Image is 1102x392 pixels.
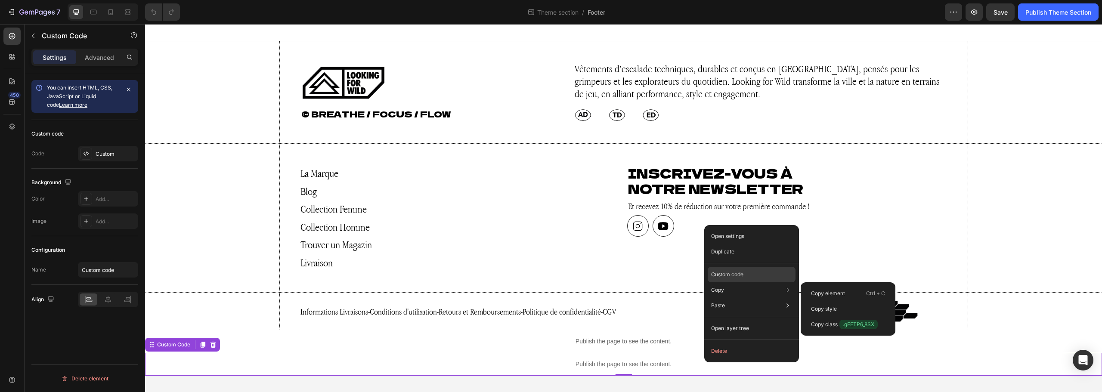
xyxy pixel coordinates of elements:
[811,290,845,297] p: Copy element
[31,294,56,306] div: Align
[1018,3,1099,21] button: Publish Theme Section
[155,143,193,155] a: La Marque
[711,248,734,256] p: Duplicate
[986,3,1015,21] button: Save
[47,84,112,108] span: You can insert HTML, CSS, JavaScript or Liquid code
[155,40,241,77] img: gempages_578941619886096993-36e447ad-c2ff-4ac6-96ae-546488ebbc04.png
[811,320,878,329] p: Copy class
[711,232,744,240] p: Open settings
[31,217,46,225] div: Image
[61,373,108,384] div: Delete element
[483,174,801,190] p: Et recevez 10% de réduction sur votre première commande !
[31,177,73,188] div: Background
[145,3,180,21] div: Undo/Redo
[155,179,222,191] a: Collection Femme
[723,275,774,299] img: gempages_578941619886096993-4508eb3c-2719-4d68-aad8-e0aa4067ff0c.png
[31,195,45,203] div: Color
[588,8,605,17] span: Footer
[155,197,225,209] a: Collection Homme
[145,24,1102,392] iframe: Design area
[430,39,801,76] p: Vêtements d’escalade techniques, durables et conçus en [GEOGRAPHIC_DATA], pensés pour les grimpeu...
[1073,350,1093,370] div: Open Intercom Messenger
[155,281,688,294] div: - - - -
[96,195,136,203] div: Add...
[3,3,64,21] button: 7
[225,282,292,293] a: Conditions d'utilisation
[536,8,580,17] span: Theme section
[711,286,724,294] p: Copy
[711,302,725,309] p: Paste
[31,266,46,274] div: Name
[378,282,456,293] a: Politique de confidentialité
[10,317,47,324] div: Custom Code
[429,83,515,99] img: gempages_578941619886096993-68a218bd-41c2-4abb-a8aa-3d3d2c20978a.png
[994,9,1008,16] span: Save
[1025,8,1091,17] div: Publish Theme Section
[711,324,749,332] p: Open layer tree
[156,85,421,95] p: © BREATHE / FOCUS / FLOW
[711,271,743,278] p: Custom code
[483,141,801,172] p: INSCRIVEZ-VOUS À NOTRE NEWSLETTER
[56,7,60,17] p: 7
[708,343,796,359] button: Delete
[155,232,188,245] a: Livraison
[96,218,136,225] div: Add...
[96,150,136,158] div: Custom
[294,282,376,293] a: Retours et Remboursements
[155,282,223,293] a: Informations Livraisons
[31,130,64,138] div: Custom code
[43,53,67,62] p: Settings
[42,31,115,41] p: Custom Code
[31,372,138,386] button: Delete element
[85,53,114,62] p: Advanced
[155,214,227,227] a: Trouver un Magazin
[839,320,878,329] span: .gFETP6_8SX
[582,8,584,17] span: /
[8,92,21,99] div: 450
[59,102,87,108] a: Learn more
[31,246,65,254] div: Configuration
[811,305,837,313] p: Copy style
[866,289,885,298] p: Ctrl + C
[155,161,172,173] a: Blog
[458,282,471,293] a: CGV
[31,150,44,157] div: Code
